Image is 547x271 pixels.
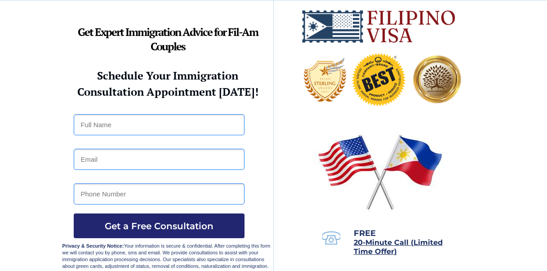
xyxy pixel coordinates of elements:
[78,25,258,53] strong: Get Expert Immigration Advice for Fil-Am Couples
[354,239,443,255] a: 20-Minute Call (Limited Time Offer)
[354,238,443,256] span: 20-Minute Call (Limited Time Offer)
[77,84,258,99] strong: Consultation Appointment [DATE]!
[97,68,238,83] strong: Schedule Your Immigration
[74,183,245,204] input: Phone Number
[62,243,271,269] span: Your information is secure & confidential. After completing this form we will contact you by phon...
[74,149,245,170] input: Email
[354,228,376,238] span: FREE
[62,243,124,249] strong: Privacy & Security Notice:
[74,213,245,238] button: Get a Free Consultation
[74,114,245,135] input: Full Name
[74,221,245,231] span: Get a Free Consultation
